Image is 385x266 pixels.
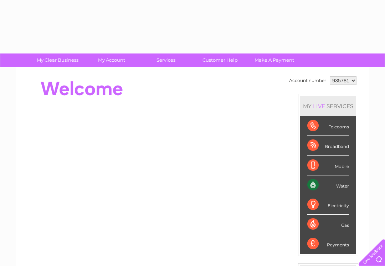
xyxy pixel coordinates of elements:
a: Customer Help [191,53,250,67]
a: Services [137,53,195,67]
div: MY SERVICES [300,96,356,116]
div: Broadband [307,136,349,155]
div: Electricity [307,195,349,215]
div: Water [307,175,349,195]
div: LIVE [312,103,327,109]
a: My Clear Business [28,53,87,67]
div: Payments [307,234,349,254]
td: Account number [287,75,328,87]
a: My Account [82,53,141,67]
div: Mobile [307,156,349,175]
div: Telecoms [307,116,349,136]
a: Make A Payment [245,53,304,67]
div: Gas [307,215,349,234]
